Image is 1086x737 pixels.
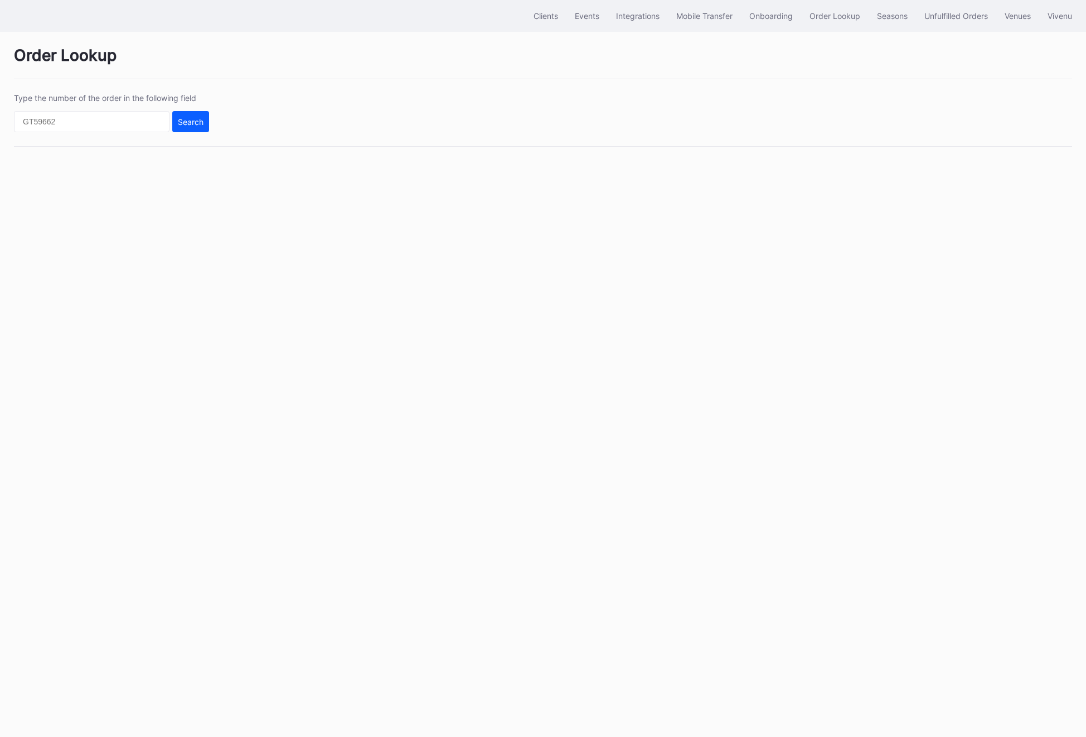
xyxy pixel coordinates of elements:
button: Order Lookup [801,6,869,26]
div: Vivenu [1048,11,1072,21]
div: Search [178,117,203,127]
div: Order Lookup [14,46,1072,79]
button: Vivenu [1039,6,1080,26]
button: Onboarding [741,6,801,26]
button: Events [566,6,608,26]
button: Venues [996,6,1039,26]
button: Unfulfilled Orders [916,6,996,26]
div: Mobile Transfer [676,11,733,21]
button: Search [172,111,209,132]
div: Seasons [877,11,908,21]
button: Clients [525,6,566,26]
div: Type the number of the order in the following field [14,93,209,103]
input: GT59662 [14,111,169,132]
div: Unfulfilled Orders [924,11,988,21]
div: Events [575,11,599,21]
div: Onboarding [749,11,793,21]
div: Integrations [616,11,660,21]
button: Mobile Transfer [668,6,741,26]
button: Integrations [608,6,668,26]
div: Clients [534,11,558,21]
div: Venues [1005,11,1031,21]
button: Seasons [869,6,916,26]
div: Order Lookup [809,11,860,21]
